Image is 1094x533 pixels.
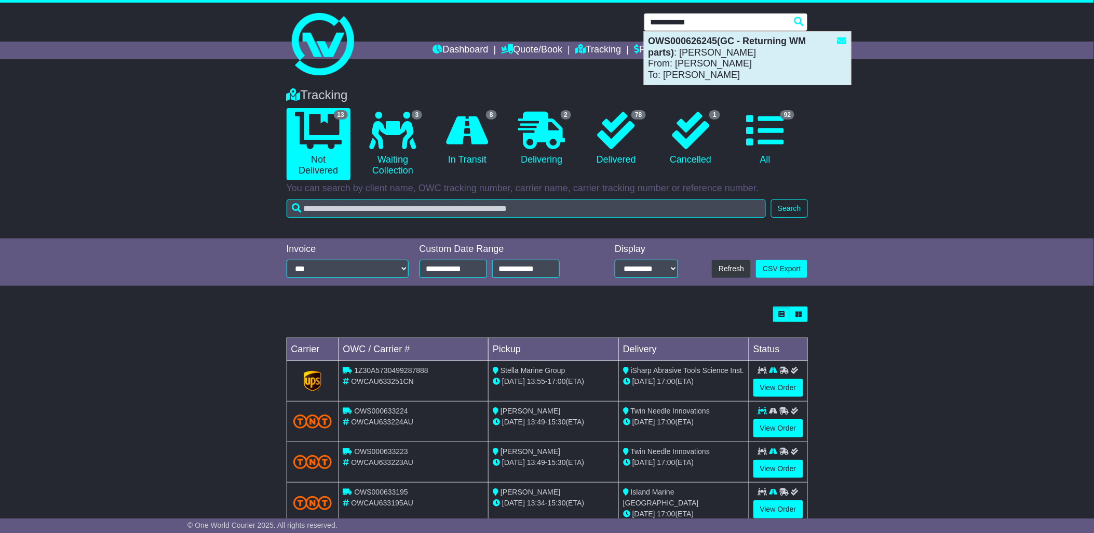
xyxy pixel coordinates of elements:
a: 3 Waiting Collection [361,108,425,180]
span: 13:49 [527,458,545,467]
span: [DATE] [632,418,655,426]
span: 17:00 [657,418,676,426]
strong: OWS000626245(GC - Returning WM parts) [649,36,806,58]
span: 15:30 [548,499,566,507]
div: Display [615,244,678,255]
span: [DATE] [632,458,655,467]
div: Invoice [287,244,409,255]
a: View Order [753,500,803,518]
p: You can search by client name, OWC tracking number, carrier name, carrier tracking number or refe... [287,183,808,194]
span: 15:30 [548,418,566,426]
span: 13:49 [527,418,545,426]
span: 3 [412,110,423,119]
a: 2 Delivering [510,108,574,169]
span: OWS000633224 [354,407,408,415]
span: [PERSON_NAME] [501,407,560,415]
span: [DATE] [502,499,525,507]
span: Twin Needle Innovations [631,447,710,456]
td: Carrier [287,338,339,361]
a: Quote/Book [501,42,562,59]
a: Dashboard [433,42,489,59]
span: 2 [561,110,572,119]
a: View Order [753,460,803,478]
a: 13 Not Delivered [287,108,350,180]
span: Stella Marine Group [501,366,565,375]
span: OWCAU633223AU [351,458,413,467]
a: 8 In Transit [435,108,499,169]
a: 1 Cancelled [659,108,723,169]
img: TNT_Domestic.png [293,415,332,429]
img: TNT_Domestic.png [293,455,332,469]
button: Search [771,199,807,218]
div: (ETA) [623,417,745,428]
a: Tracking [575,42,621,59]
a: Financials [634,42,681,59]
span: 17:00 [548,377,566,385]
span: OWCAU633224AU [351,418,413,426]
td: Pickup [489,338,619,361]
span: © One World Courier 2025. All rights reserved. [187,521,337,529]
span: iSharp Abrasive Tools Science Inst. [631,366,744,375]
span: 17:00 [657,510,676,518]
div: Custom Date Range [420,244,586,255]
span: OWS000633195 [354,488,408,496]
img: GetCarrierServiceLogo [304,371,321,392]
span: [PERSON_NAME] [501,488,560,496]
span: 8 [486,110,497,119]
img: TNT_Domestic.png [293,496,332,510]
span: [DATE] [632,510,655,518]
td: Status [749,338,807,361]
span: 17:00 [657,458,676,467]
span: [DATE] [502,377,525,385]
a: 78 Delivered [584,108,648,169]
span: [DATE] [502,458,525,467]
div: (ETA) [623,376,745,387]
span: [PERSON_NAME] [501,447,560,456]
span: 13:55 [527,377,545,385]
span: 13 [334,110,348,119]
span: Island Marine [GEOGRAPHIC_DATA] [623,488,699,507]
button: Refresh [712,260,751,278]
span: 1 [709,110,720,119]
span: Twin Needle Innovations [631,407,710,415]
div: - (ETA) [493,376,614,387]
a: 92 All [733,108,797,169]
span: [DATE] [632,377,655,385]
span: 15:30 [548,458,566,467]
td: OWC / Carrier # [339,338,489,361]
span: 78 [631,110,645,119]
div: - (ETA) [493,498,614,509]
div: - (ETA) [493,457,614,468]
span: [DATE] [502,418,525,426]
span: 1Z30A5730499287888 [354,366,428,375]
span: 13:34 [527,499,545,507]
span: OWS000633223 [354,447,408,456]
div: - (ETA) [493,417,614,428]
a: View Order [753,379,803,397]
span: 92 [780,110,794,119]
a: View Order [753,419,803,437]
td: Delivery [618,338,749,361]
div: (ETA) [623,509,745,519]
span: OWCAU633251CN [351,377,414,385]
div: (ETA) [623,457,745,468]
div: Tracking [281,88,813,103]
div: : [PERSON_NAME] From: [PERSON_NAME] To: [PERSON_NAME] [644,32,851,85]
span: 17:00 [657,377,676,385]
a: CSV Export [756,260,807,278]
span: OWCAU633195AU [351,499,413,507]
